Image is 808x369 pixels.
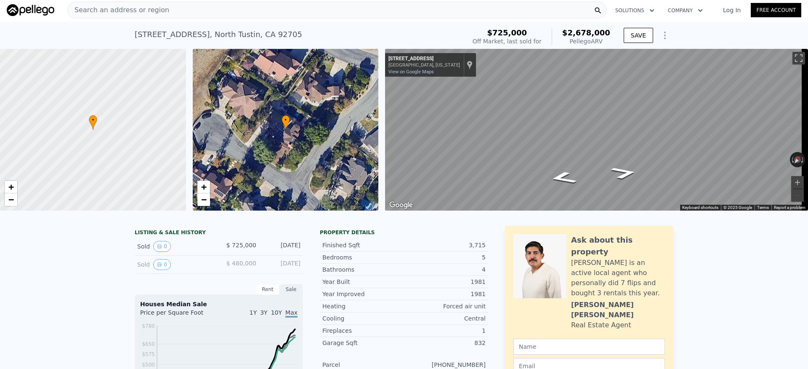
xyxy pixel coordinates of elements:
a: Zoom out [5,193,17,206]
a: Free Account [751,3,801,17]
button: Zoom out [791,189,804,202]
span: $ 725,000 [226,242,256,249]
button: Rotate counterclockwise [790,152,795,167]
div: Forced air unit [404,302,486,310]
span: Search an address or region [68,5,169,15]
div: Street View [385,49,808,211]
div: 3,715 [404,241,486,249]
div: LISTING & SALE HISTORY [135,229,303,238]
a: View on Google Maps [388,69,434,75]
a: Log In [713,6,751,14]
span: Max [285,309,298,318]
span: + [201,182,206,192]
tspan: $575 [142,351,155,357]
div: 832 [404,339,486,347]
button: View historical data [153,259,171,270]
span: 1Y [250,309,257,316]
div: Map [385,49,808,211]
div: 1981 [404,290,486,298]
button: Keyboard shortcuts [682,205,718,211]
span: • [89,116,97,124]
div: Parcel [322,361,404,369]
div: 4 [404,265,486,274]
div: Finished Sqft [322,241,404,249]
div: Fireplaces [322,326,404,335]
div: Central [404,314,486,323]
div: Year Built [322,278,404,286]
a: Terms [757,205,769,210]
a: Report a problem [774,205,805,210]
div: Real Estate Agent [571,320,631,330]
span: • [282,116,290,124]
div: Bedrooms [322,253,404,262]
div: Property details [320,229,488,236]
div: Heating [322,302,404,310]
button: Reset the view [790,152,805,167]
a: Open this area in Google Maps (opens a new window) [387,200,415,211]
div: [STREET_ADDRESS] , North Tustin , CA 92705 [135,29,302,40]
div: [DATE] [263,259,300,270]
path: Go Northeast, Lemon Leaf Ln [600,163,649,182]
span: + [8,182,14,192]
tspan: $650 [142,341,155,347]
div: [PERSON_NAME] is an active local agent who personally did 7 flips and bought 3 rentals this year. [571,258,665,298]
div: Cooling [322,314,404,323]
button: Toggle fullscreen view [792,52,805,64]
img: Google [387,200,415,211]
div: [STREET_ADDRESS] [388,56,460,62]
div: Sold [137,259,212,270]
a: Zoom in [197,181,210,193]
button: Company [661,3,710,18]
img: Pellego [7,4,54,16]
tspan: $780 [142,323,155,329]
div: 5 [404,253,486,262]
div: Bathrooms [322,265,404,274]
div: • [89,115,97,130]
button: Rotate clockwise [801,152,805,167]
div: [PERSON_NAME] [PERSON_NAME] [571,300,665,320]
div: • [282,115,290,130]
button: SAVE [624,28,653,43]
span: − [8,194,14,205]
div: 1 [404,326,486,335]
span: $2,678,000 [562,28,610,37]
div: Ask about this property [571,234,665,258]
div: [GEOGRAPHIC_DATA], [US_STATE] [388,62,460,68]
div: Garage Sqft [322,339,404,347]
div: 1981 [404,278,486,286]
span: © 2025 Google [723,205,752,210]
span: $ 480,000 [226,260,256,267]
span: 10Y [271,309,282,316]
a: Zoom out [197,193,210,206]
tspan: $500 [142,362,155,368]
span: − [201,194,206,205]
div: Sale [279,284,303,295]
div: Houses Median Sale [140,300,298,308]
button: Zoom in [791,176,804,189]
div: Sold [137,241,212,252]
div: Pellego ARV [562,37,610,45]
a: Show location on map [467,60,473,70]
div: Price per Square Foot [140,308,219,322]
button: Solutions [609,3,661,18]
div: Year Improved [322,290,404,298]
span: $725,000 [487,28,527,37]
input: Name [513,339,665,355]
button: Show Options [656,27,673,44]
span: 3Y [260,309,267,316]
a: Zoom in [5,181,17,193]
div: [DATE] [263,241,300,252]
div: [PHONE_NUMBER] [404,361,486,369]
path: Go Southwest, Lemon Leaf Ln [538,168,588,187]
button: View historical data [153,241,171,252]
div: Rent [256,284,279,295]
div: Off Market, last sold for [473,37,542,45]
